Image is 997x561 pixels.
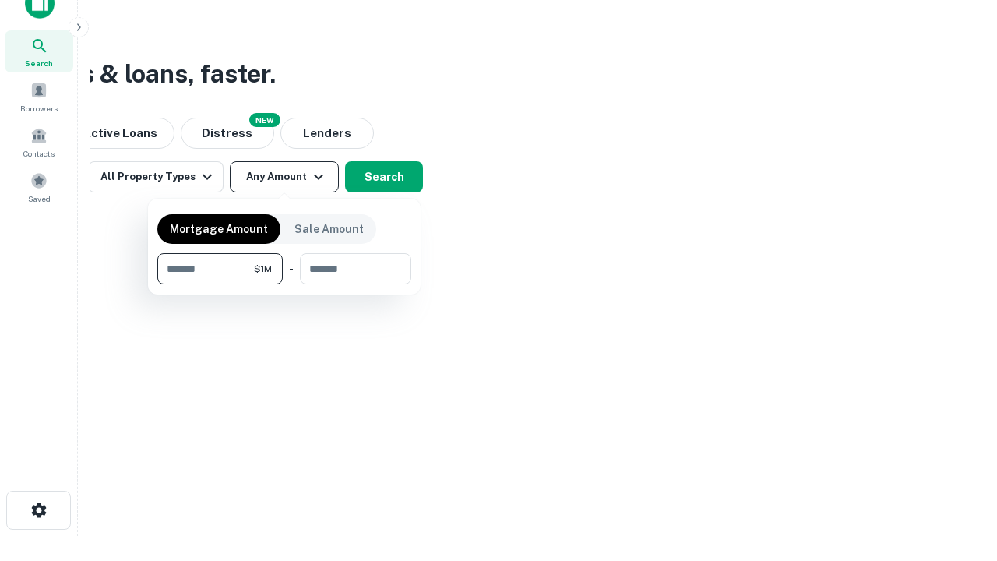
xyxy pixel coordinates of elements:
div: - [289,253,294,284]
p: Mortgage Amount [170,221,268,238]
span: $1M [254,262,272,276]
p: Sale Amount [294,221,364,238]
iframe: Chat Widget [919,436,997,511]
